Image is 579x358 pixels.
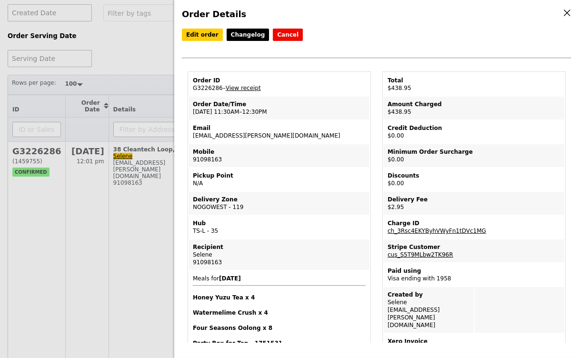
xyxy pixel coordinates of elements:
div: Paid using [388,267,560,275]
button: Cancel [273,29,303,41]
h4: Honey Yuzu Tea x 4 [193,294,366,301]
div: Delivery Zone [193,196,366,203]
td: Visa ending with 1958 [384,263,564,286]
div: Email [193,124,366,132]
span: – [223,85,226,91]
div: Pickup Point [193,172,366,179]
a: Changelog [227,29,270,41]
div: Discounts [388,172,560,179]
h4: Four Seasons Oolong x 8 [193,324,366,332]
div: Recipient [193,243,366,251]
div: Credit Deduction [388,124,560,132]
td: Selene [EMAIL_ADDRESS][PERSON_NAME][DOMAIN_NAME] [384,287,474,333]
td: G3226286 [189,73,369,96]
td: [EMAIL_ADDRESS][PERSON_NAME][DOMAIN_NAME] [189,120,369,143]
td: TS-L - 35 [189,216,369,239]
td: N/A [189,168,369,191]
td: $438.95 [384,73,564,96]
div: Xero Invoice [388,338,560,345]
td: $0.00 [384,168,564,191]
div: Stripe Customer [388,243,560,251]
td: [DATE] 11:30AM–12:30PM [189,97,369,119]
td: $0.00 [384,120,564,143]
div: Hub [193,219,366,227]
div: Minimum Order Surcharge [388,148,560,156]
div: Mobile [193,148,366,156]
div: Selene [193,251,366,259]
td: 91098163 [189,144,369,167]
b: [DATE] [219,275,241,282]
a: cus_S5T9MLbw2TK96R [388,251,453,258]
a: Edit order [182,29,223,41]
div: Order ID [193,77,366,84]
td: $2.95 [384,192,564,215]
div: 91098163 [193,259,366,266]
div: Delivery Fee [388,196,560,203]
td: NOGOWEST - 119 [189,192,369,215]
div: Amount Charged [388,100,560,108]
div: Order Date/Time [193,100,366,108]
div: Charge ID [388,219,560,227]
td: $0.00 [384,144,564,167]
span: Order Details [182,9,246,19]
a: ch_3Rsc4EKYByhVWyFn1tDVc1MG [388,228,486,234]
a: View receipt [226,85,261,91]
div: Total [388,77,560,84]
h4: Watermelime Crush x 4 [193,309,366,317]
div: Created by [388,291,470,298]
td: $438.95 [384,97,564,119]
h4: Party Box for Ten - 1751531 [193,339,366,347]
